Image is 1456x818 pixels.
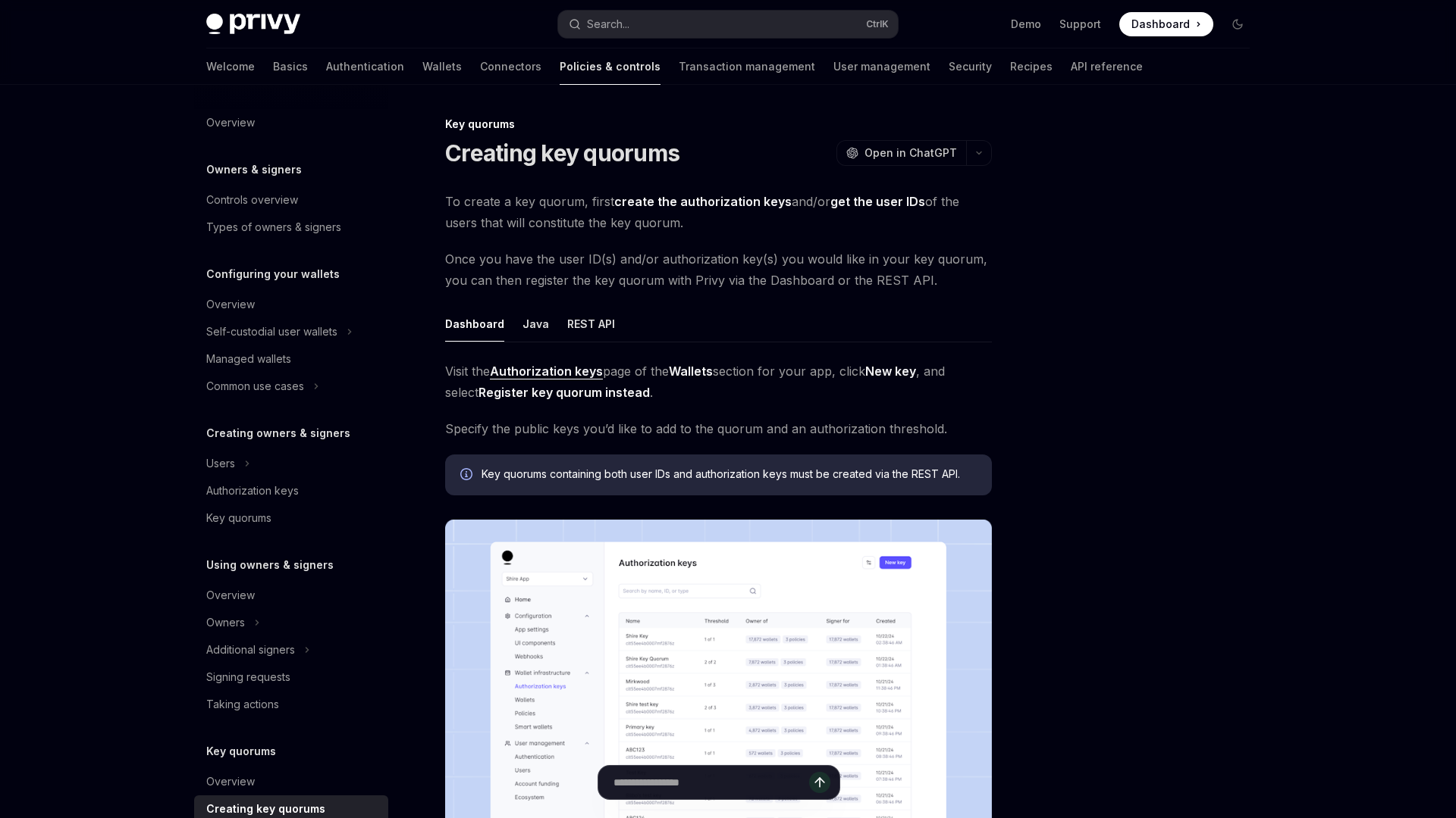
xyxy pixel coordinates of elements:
div: Types of owners & signers [206,218,341,236]
a: Policies & controls [560,48,661,85]
a: Basics [273,48,308,85]
a: Dashboard [1119,12,1213,36]
svg: Info [460,468,475,483]
button: Dashboard [445,306,504,342]
span: Specify the public keys you’d like to add to the quorum and an authorization threshold. [445,418,992,439]
button: Toggle dark mode [1225,12,1250,36]
a: create the authorization keys [614,194,792,210]
h5: Owners & signers [206,161,302,179]
span: Dashboard [1131,17,1190,32]
div: Overview [206,114,255,132]
span: Open in ChatGPT [864,145,957,161]
h5: Creating owners & signers [206,424,350,442]
a: Wallets [422,48,462,85]
span: Ctrl K [866,18,889,30]
strong: Wallets [669,364,713,379]
div: Authorization keys [206,482,299,500]
span: To create a key quorum, first and/or of the users that will constitute the key quorum. [445,191,992,233]
a: API reference [1071,48,1143,85]
div: Owners [206,613,245,632]
div: Taking actions [206,695,279,713]
a: Support [1059,17,1101,32]
a: Signing requests [194,663,388,691]
a: Welcome [206,48,255,85]
div: Self-custodial user wallets [206,323,337,341]
strong: Authorization keys [490,364,603,379]
a: Authentication [326,48,404,85]
div: Additional signers [206,641,295,659]
h1: Creating key quorums [445,139,679,167]
a: Connectors [480,48,541,85]
button: Open in ChatGPT [836,140,966,166]
a: get the user IDs [830,194,925,210]
div: Controls overview [206,191,298,209]
h5: Configuring your wallets [206,265,340,283]
div: Signing requests [206,668,290,686]
div: Common use cases [206,377,304,395]
div: Users [206,454,235,473]
div: Key quorums [206,509,271,527]
div: Search... [587,15,629,33]
a: Key quorums [194,504,388,532]
div: Overview [206,295,255,314]
a: Types of owners & signers [194,214,388,241]
a: Overview [194,291,388,318]
a: User management [833,48,930,85]
div: Creating key quorums [206,800,325,818]
a: Transaction management [679,48,815,85]
div: Overview [206,586,255,604]
a: Overview [194,768,388,795]
div: Overview [206,773,255,791]
a: Taking actions [194,691,388,718]
a: Authorization keys [490,364,603,379]
button: Search...CtrlK [558,11,898,38]
div: Key quorums [445,117,992,132]
a: Overview [194,109,388,136]
a: Recipes [1010,48,1053,85]
a: Controls overview [194,186,388,214]
a: Overview [194,582,388,609]
a: Security [949,48,992,85]
h5: Key quorums [206,742,276,760]
h5: Using owners & signers [206,556,334,574]
a: Demo [1011,17,1041,32]
div: Managed wallets [206,350,291,368]
img: dark logo [206,14,300,35]
span: Key quorums containing both user IDs and authorization keys must be created via the REST API. [482,467,977,482]
strong: New key [865,364,916,379]
strong: Register key quorum instead [479,385,650,400]
button: Send message [809,772,830,793]
button: Java [522,306,549,342]
a: Authorization keys [194,477,388,504]
button: REST API [567,306,615,342]
a: Managed wallets [194,345,388,373]
span: Visit the page of the section for your app, click , and select . [445,361,992,403]
span: Once you have the user ID(s) and/or authorization key(s) you would like in your key quorum, you c... [445,248,992,291]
